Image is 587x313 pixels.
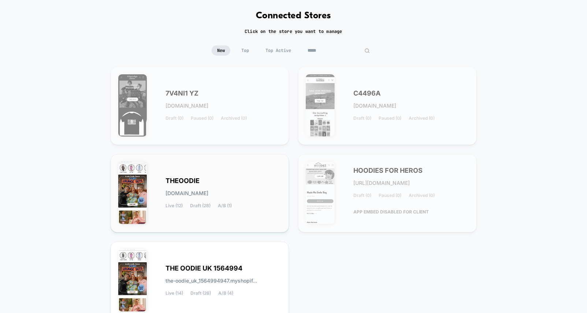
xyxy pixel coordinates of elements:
[221,116,247,121] span: Archived (0)
[191,116,214,121] span: Paused (0)
[353,180,410,186] span: [URL][DOMAIN_NAME]
[306,74,335,137] img: C4496A
[166,178,200,183] span: THEOODIE
[379,116,401,121] span: Paused (0)
[353,193,371,198] span: Draft (0)
[364,48,370,53] img: edit
[353,91,380,96] span: C4496A
[118,249,147,312] img: THE_OODIE_UK_1564994947
[166,191,209,196] span: [DOMAIN_NAME]
[166,91,199,96] span: 7V4NI1 YZ
[306,162,335,224] img: HOODIES_FOR_HEROS
[212,45,230,56] span: New
[118,74,147,137] img: 7V4NI1_YZ
[190,203,211,208] span: Draft (28)
[166,116,184,121] span: Draft (0)
[353,103,396,108] span: [DOMAIN_NAME]
[353,116,371,121] span: Draft (0)
[166,103,209,108] span: [DOMAIN_NAME]
[260,45,297,56] span: Top Active
[218,203,232,208] span: A/B (1)
[409,116,435,121] span: Archived (0)
[166,203,183,208] span: Live (12)
[118,162,147,224] img: THEOODIE
[166,266,243,271] span: THE OODIE UK 1564994
[219,291,234,296] span: A/B (4)
[166,278,257,283] span: the-oodie_uk_1564994947.myshopif...
[191,291,211,296] span: Draft (26)
[166,291,183,296] span: Live (14)
[353,205,429,218] span: APP EMBED DISABLED FOR CLIENT
[409,193,435,198] span: Archived (0)
[379,193,401,198] span: Paused (0)
[245,29,342,34] h2: Click on the store you want to manage
[236,45,255,56] span: Top
[256,11,331,21] h1: Connected Stores
[353,168,423,173] span: HOODIES FOR HEROS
